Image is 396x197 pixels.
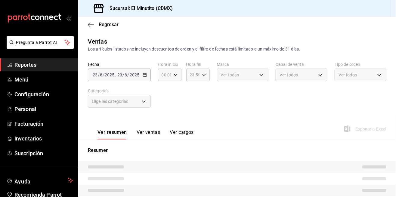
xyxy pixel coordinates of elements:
[97,129,194,140] div: navigation tabs
[170,129,194,140] button: Ver cargos
[16,39,65,46] span: Pregunta a Parrot AI
[221,72,239,78] span: Ver todas
[14,120,73,128] span: Facturación
[276,63,327,67] label: Canal de venta
[7,36,74,49] button: Pregunta a Parrot AI
[14,134,73,143] span: Inventarios
[88,22,119,27] button: Regresar
[66,16,71,20] button: open_drawer_menu
[99,22,119,27] span: Regresar
[105,5,173,12] h3: Sucursal: El Minutito (CDMX)
[14,177,65,184] span: Ayuda
[339,72,357,78] span: Ver todos
[104,72,115,77] input: ----
[14,149,73,157] span: Suscripción
[122,72,124,77] span: /
[115,72,116,77] span: -
[14,75,73,84] span: Menú
[92,72,98,77] input: --
[335,63,386,67] label: Tipo de orden
[125,72,128,77] input: --
[14,105,73,113] span: Personal
[88,63,151,67] label: Fecha
[128,72,129,77] span: /
[117,72,122,77] input: --
[103,72,104,77] span: /
[14,61,73,69] span: Reportes
[97,129,127,140] button: Ver resumen
[88,89,151,93] label: Categorías
[14,90,73,98] span: Configuración
[280,72,298,78] span: Ver todos
[4,44,74,50] a: Pregunta a Parrot AI
[217,63,269,67] label: Marca
[129,72,140,77] input: ----
[158,63,181,67] label: Hora inicio
[88,147,386,154] p: Resumen
[88,46,386,52] div: Los artículos listados no incluyen descuentos de orden y el filtro de fechas está limitado a un m...
[98,72,100,77] span: /
[186,63,210,67] label: Hora fin
[92,98,128,104] span: Elige las categorías
[100,72,103,77] input: --
[137,129,160,140] button: Ver ventas
[88,37,107,46] div: Ventas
